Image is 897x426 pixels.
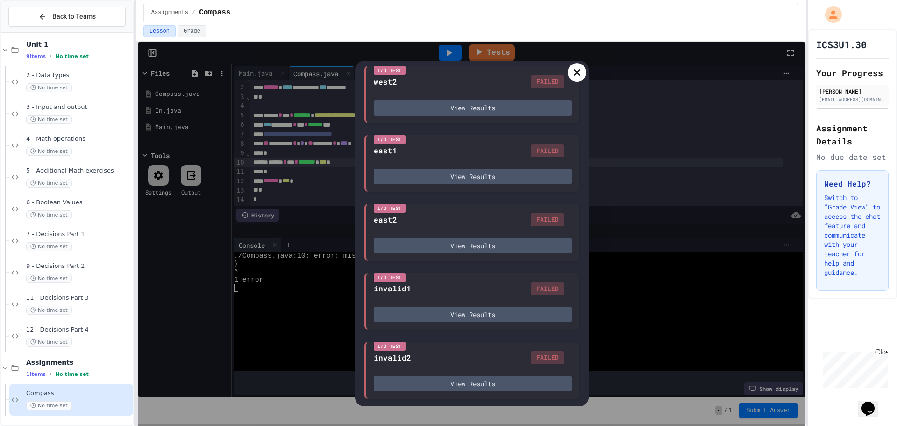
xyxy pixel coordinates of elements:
span: Compass [26,390,131,397]
div: east2 [374,214,397,225]
span: No time set [26,210,72,219]
span: • [50,370,51,378]
span: No time set [26,401,72,410]
button: View Results [374,307,572,322]
span: 4 - Math operations [26,135,131,143]
div: invalid2 [374,352,411,363]
div: east1 [374,145,397,156]
span: No time set [26,242,72,251]
span: 2 - Data types [26,72,131,79]
h3: Need Help? [824,178,881,189]
div: FAILED [531,144,564,158]
div: FAILED [531,213,564,226]
div: [PERSON_NAME] [819,87,886,95]
span: 3 - Input and output [26,103,131,111]
span: No time set [26,179,72,188]
span: • [50,52,51,60]
p: Switch to "Grade View" to access the chat feature and communicate with your teacher for help and ... [824,193,881,277]
span: No time set [26,115,72,124]
span: No time set [55,53,89,59]
iframe: chat widget [858,389,888,417]
div: Chat with us now!Close [4,4,64,59]
div: I/O Test [374,135,406,144]
span: 9 - Decisions Part 2 [26,262,131,270]
div: I/O Test [374,273,406,282]
span: Assignments [26,358,131,367]
button: View Results [374,100,572,116]
span: No time set [26,83,72,92]
span: 12 - Decisions Part 4 [26,326,131,334]
h2: Assignment Details [816,122,889,148]
span: No time set [26,306,72,315]
span: No time set [55,371,89,377]
button: View Results [374,238,572,253]
div: [EMAIL_ADDRESS][DOMAIN_NAME] [819,96,886,103]
div: I/O Test [374,204,406,213]
span: 7 - Decisions Part 1 [26,231,131,238]
span: Unit 1 [26,40,131,49]
span: Back to Teams [52,12,96,22]
span: No time set [26,338,72,347]
span: Assignments [151,9,188,16]
span: 1 items [26,371,46,377]
button: Back to Teams [8,7,126,27]
button: View Results [374,376,572,391]
div: west2 [374,76,397,87]
div: FAILED [531,75,564,88]
span: No time set [26,147,72,156]
div: I/O Test [374,66,406,75]
span: 11 - Decisions Part 3 [26,294,131,302]
div: FAILED [531,351,564,364]
span: Compass [199,7,230,18]
iframe: chat widget [819,348,888,388]
div: No due date set [816,152,889,163]
button: View Results [374,169,572,184]
span: 9 items [26,53,46,59]
div: I/O Test [374,342,406,351]
span: / [192,9,195,16]
button: Lesson [143,25,176,37]
h2: Your Progress [816,66,889,79]
div: FAILED [531,282,564,296]
button: Grade [178,25,206,37]
span: No time set [26,274,72,283]
span: 5 - Additional Math exercises [26,167,131,175]
div: My Account [815,4,844,25]
span: 6 - Boolean Values [26,199,131,207]
div: invalid1 [374,283,411,294]
h1: ICS3U1.30 [816,38,867,51]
